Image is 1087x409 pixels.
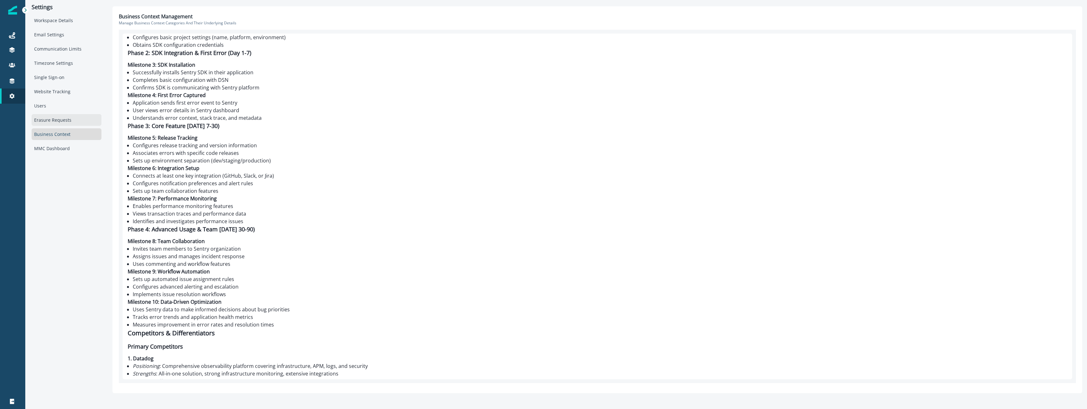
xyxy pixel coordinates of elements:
li: Implements issue resolution workflows [133,290,1067,298]
h2: Competitors & Differentiators [128,328,1067,338]
strong: Milestone 6: Integration Setup [128,165,199,172]
li: Identifies and investigates performance issues [133,217,1067,225]
li: Application sends first error event to Sentry [133,99,1067,107]
div: Website Tracking [32,86,101,97]
h3: Phase 4: Advanced Usage & Team [DATE] 30-90) [128,225,1067,234]
li: : All-in-one solution, strong infrastructure monitoring, extensive integrations [133,370,1067,377]
div: Users [32,100,101,112]
li: Sets up team collaboration features [133,187,1067,195]
li: Understands error context, stack trace, and metadata [133,114,1067,122]
li: Confirms SDK is communicating with Sentry platform [133,84,1067,91]
strong: Milestone 8: Team Collaboration [128,238,205,245]
strong: 1. Datadog [128,355,154,362]
li: Measures improvement in error rates and resolution times [133,321,1067,328]
li: Sets up automated issue assignment rules [133,275,1067,283]
li: Connects at least one key integration (GitHub, Slack, or Jira) [133,172,1067,180]
strong: Milestone 10: Data-Driven Optimization [128,298,222,305]
li: Views transaction traces and performance data [133,210,1067,217]
strong: Milestone 7: Performance Monitoring [128,195,217,202]
li: Configures basic project settings (name, platform, environment) [133,34,1067,41]
li: Successfully installs Sentry SDK in their application [133,69,1067,76]
li: Configures notification preferences and alert rules [133,180,1067,187]
li: Configures advanced alerting and escalation [133,283,1067,290]
li: Completes basic configuration with DSN [133,76,1067,84]
p: Settings [32,4,101,11]
div: Erasure Requests [32,114,101,126]
li: Associates errors with specific code releases [133,149,1067,157]
img: Inflection [8,6,17,15]
li: Uses Sentry data to make informed decisions about bug priorities [133,306,1067,313]
div: Email Settings [32,29,101,40]
li: Enables performance monitoring features [133,202,1067,210]
strong: Milestone 9: Workflow Automation [128,268,210,275]
p: Business Context Management [119,13,193,20]
em: Positioning [133,363,160,369]
li: Uses commenting and workflow features [133,260,1067,268]
div: Workspace Details [32,15,101,26]
div: Timezone Settings [32,57,101,69]
li: Invites team members to Sentry organization [133,245,1067,253]
h3: Primary Competitors [128,342,1067,351]
li: Obtains SDK configuration credentials [133,41,1067,49]
li: : Comprehensive observability platform covering infrastructure, APM, logs, and security [133,362,1067,370]
h3: Phase 3: Core Feature [DATE] 7-30) [128,122,1067,130]
strong: Milestone 5: Release Tracking [128,134,197,141]
h3: Phase 2: SDK Integration & First Error (Day 1-7) [128,49,1067,57]
div: MMC Dashboard [32,143,101,154]
div: Communication Limits [32,43,101,55]
li: User views error details in Sentry dashboard [133,107,1067,114]
em: Sentry's Differentiators [133,378,189,385]
div: Single Sign-on [32,71,101,83]
li: Assigns issues and manages incident response [133,253,1067,260]
li: Tracks error trends and application health metrics [133,313,1067,321]
strong: Milestone 4: First Error Captured [128,92,206,99]
p: Manage business context categories and their underlying details [119,20,1076,26]
li: Configures release tracking and version information [133,142,1067,149]
em: Strengths [133,370,156,377]
div: Business Context [32,128,101,140]
strong: Milestone 3: SDK Installation [128,61,195,68]
li: Sets up environment separation (dev/staging/production) [133,157,1067,164]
